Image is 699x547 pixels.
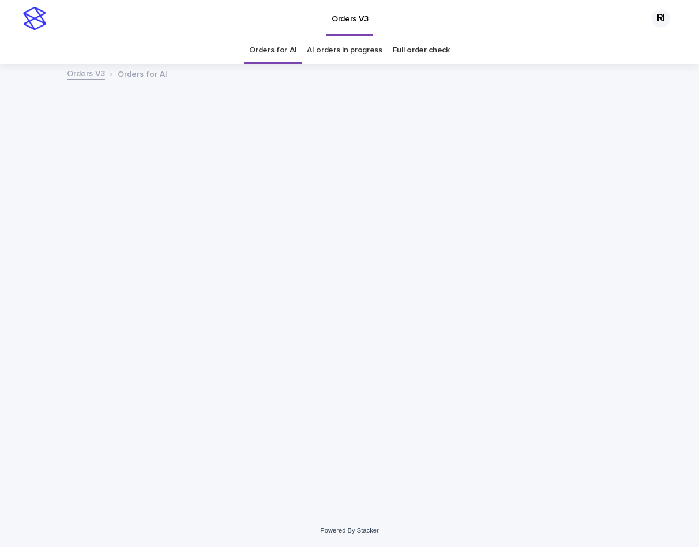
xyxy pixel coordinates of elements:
a: Orders V3 [67,66,105,80]
a: AI orders in progress [307,37,382,64]
a: Orders for AI [249,37,296,64]
p: Orders for AI [118,67,167,80]
a: Full order check [393,37,450,64]
div: RI [652,9,670,28]
a: Powered By Stacker [320,527,378,534]
img: stacker-logo-s-only.png [23,7,46,30]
